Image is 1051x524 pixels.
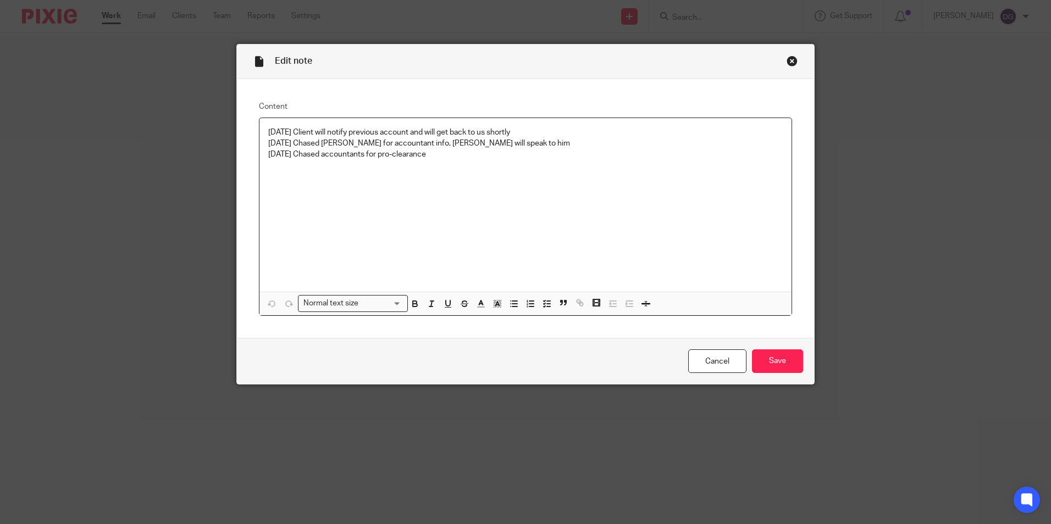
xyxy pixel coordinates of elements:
input: Search for option [362,298,401,309]
label: Content [259,101,792,112]
div: Close this dialog window [787,55,798,66]
span: Edit note [275,57,312,65]
a: Cancel [688,349,746,373]
p: [DATE] Chased accountants for pro-clearance [268,149,783,160]
span: Normal text size [301,298,361,309]
p: [DATE] Chased [PERSON_NAME] for accountant info, [PERSON_NAME] will speak to him [268,138,783,149]
p: [DATE] Client will notify previous account and will get back to us shortly [268,127,783,138]
div: Search for option [298,295,408,312]
input: Save [752,349,803,373]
